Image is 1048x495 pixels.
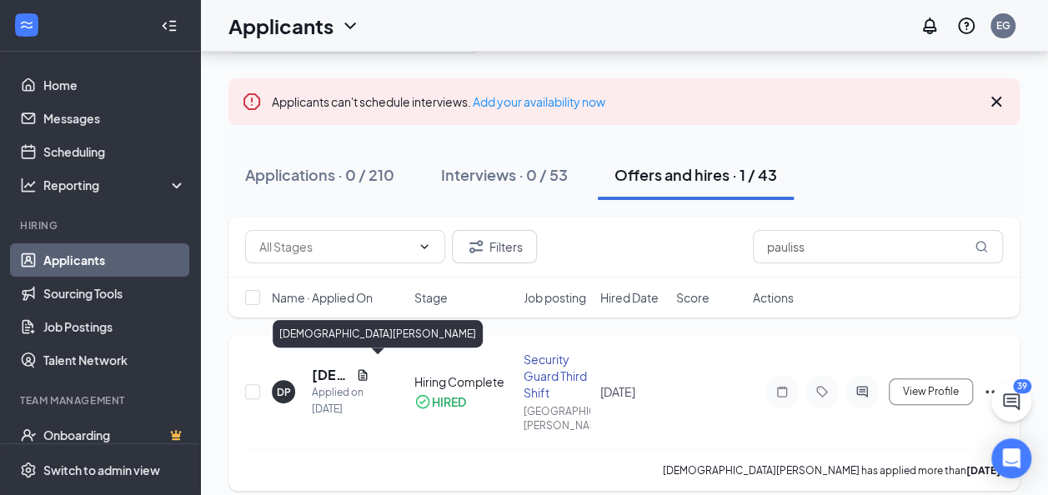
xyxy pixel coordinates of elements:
a: OnboardingCrown [43,418,186,452]
div: Open Intercom Messenger [991,438,1031,478]
svg: Tag [812,385,832,398]
div: Offers and hires · 1 / 43 [614,164,777,185]
a: Job Postings [43,310,186,343]
div: Hiring [20,218,183,232]
svg: ActiveChat [852,385,872,398]
p: [DEMOGRAPHIC_DATA][PERSON_NAME] has applied more than . [663,463,1003,477]
div: Reporting [43,177,187,193]
span: Actions [753,289,794,306]
div: Switch to admin view [43,462,160,478]
svg: Note [772,385,792,398]
a: Scheduling [43,135,186,168]
svg: Filter [466,237,486,257]
span: Job posting [524,289,586,306]
a: Home [43,68,186,102]
b: [DATE] [966,464,1000,477]
input: Search in offers and hires [753,230,1003,263]
svg: CheckmarkCircle [414,393,431,410]
div: Applications · 0 / 210 [245,164,394,185]
button: Filter Filters [452,230,537,263]
button: View Profile [889,378,973,405]
svg: ChevronDown [418,240,431,253]
svg: QuestionInfo [956,16,976,36]
a: Sourcing Tools [43,277,186,310]
button: ChatActive [991,382,1031,422]
a: Add your availability now [473,94,605,109]
div: Hiring Complete [414,373,514,390]
a: Messages [43,102,186,135]
div: Applied on [DATE] [312,384,369,417]
svg: ChatActive [1001,392,1021,412]
svg: Cross [986,92,1006,112]
div: HIRED [432,393,466,410]
svg: Ellipses [983,382,1003,402]
h1: Applicants [228,12,333,40]
h5: [DEMOGRAPHIC_DATA][PERSON_NAME] [312,366,349,384]
div: Interviews · 0 / 53 [441,164,568,185]
span: Hired Date [600,289,659,306]
div: Team Management [20,393,183,407]
svg: Analysis [20,177,37,193]
svg: Collapse [161,17,178,34]
div: [GEOGRAPHIC_DATA][PERSON_NAME] [524,404,589,432]
span: Stage [414,289,448,306]
span: Applicants can't schedule interviews. [272,94,605,109]
div: Security Guard Third Shift [524,351,589,401]
span: View Profile [903,386,959,397]
svg: MagnifyingGlass [975,240,988,253]
svg: Settings [20,462,37,478]
span: Score [676,289,710,306]
svg: Error [242,92,262,112]
div: DP [277,385,291,399]
input: All Stages [259,237,411,256]
div: [DEMOGRAPHIC_DATA][PERSON_NAME] [273,320,483,347]
svg: WorkstreamLogo [18,17,35,33]
svg: Document [356,368,369,382]
svg: ChevronDown [340,16,360,36]
svg: Notifications [920,16,940,36]
div: 39 [1013,379,1031,393]
a: Applicants [43,243,186,277]
span: [DATE] [600,384,635,399]
div: EG [996,18,1010,32]
a: Talent Network [43,343,186,377]
span: Name · Applied On [272,289,373,306]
